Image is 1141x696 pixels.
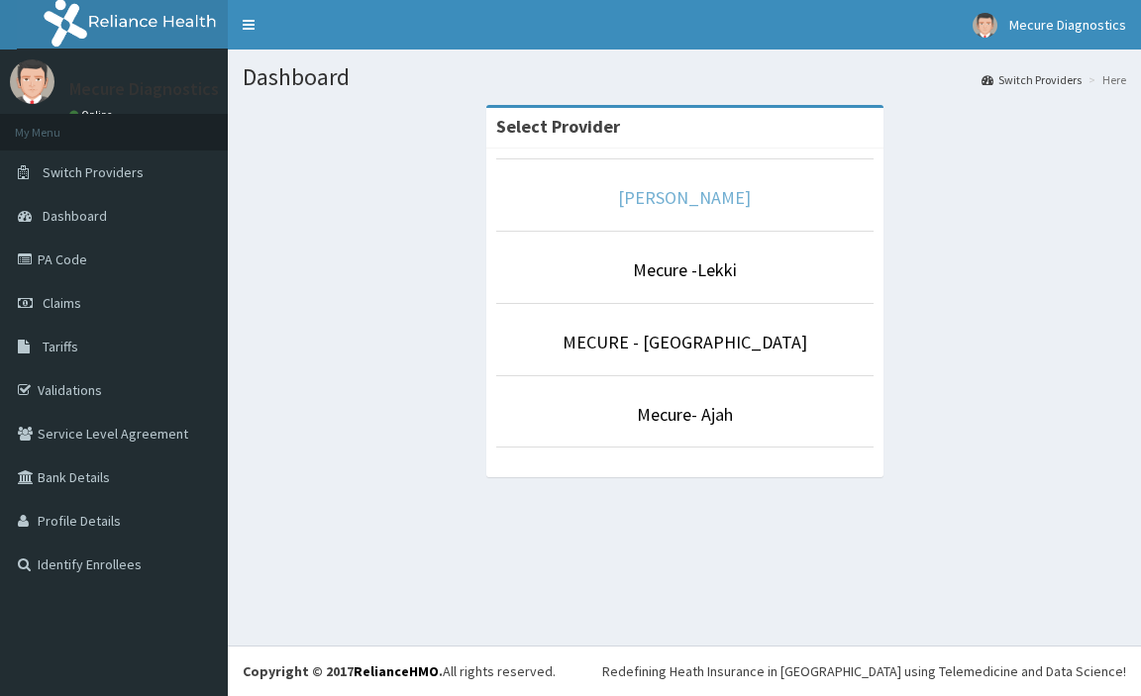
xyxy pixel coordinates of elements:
[982,71,1082,88] a: Switch Providers
[602,661,1126,681] div: Redefining Heath Insurance in [GEOGRAPHIC_DATA] using Telemedicine and Data Science!
[43,163,144,181] span: Switch Providers
[1084,71,1126,88] li: Here
[43,294,81,312] span: Claims
[496,115,620,138] strong: Select Provider
[43,338,78,355] span: Tariffs
[43,207,107,225] span: Dashboard
[69,80,219,98] p: Mecure Diagnostics
[1009,16,1126,34] span: Mecure Diagnostics
[243,64,1126,90] h1: Dashboard
[354,662,439,680] a: RelianceHMO
[973,13,997,38] img: User Image
[637,403,733,426] a: Mecure- Ajah
[10,59,54,104] img: User Image
[228,646,1141,696] footer: All rights reserved.
[618,186,751,209] a: [PERSON_NAME]
[563,331,807,353] a: MECURE - [GEOGRAPHIC_DATA]
[243,662,443,680] strong: Copyright © 2017 .
[69,108,117,122] a: Online
[633,258,737,281] a: Mecure -Lekki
